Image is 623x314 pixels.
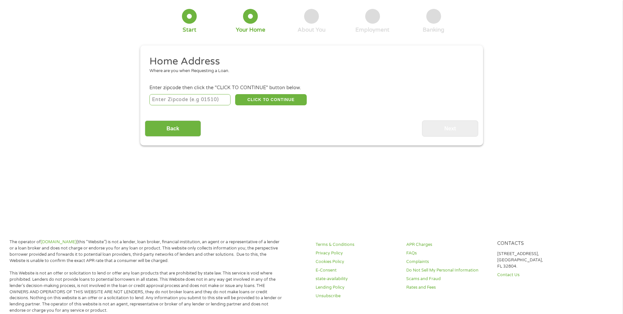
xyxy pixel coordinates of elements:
input: Enter Zipcode (e.g 01510) [149,94,231,105]
button: CLICK TO CONTINUE [235,94,307,105]
div: Banking [423,26,444,34]
div: About You [298,26,325,34]
p: The operator of (this “Website”) is not a lender, loan broker, financial institution, an agent or... [10,239,282,264]
div: Your Home [236,26,265,34]
h2: Home Address [149,55,469,68]
a: state-availability [316,276,398,282]
p: This Website is not an offer or solicitation to lend or offer any loan products that are prohibit... [10,270,282,314]
a: Complaints [406,259,489,265]
a: Cookies Policy [316,259,398,265]
p: [STREET_ADDRESS], [GEOGRAPHIC_DATA], FL 32804. [497,251,580,270]
div: Start [183,26,196,34]
a: Terms & Conditions [316,242,398,248]
a: [DOMAIN_NAME] [41,239,77,245]
div: Employment [355,26,389,34]
h4: Contacts [497,241,580,247]
a: Lending Policy [316,284,398,291]
a: Rates and Fees [406,284,489,291]
a: Do Not Sell My Personal Information [406,267,489,274]
div: Enter zipcode then click the "CLICK TO CONTINUE" button below. [149,84,473,92]
input: Back [145,120,201,137]
a: E-Consent [316,267,398,274]
a: Scams and Fraud [406,276,489,282]
input: Next [422,120,478,137]
div: Where are you when Requesting a Loan. [149,68,469,74]
a: APR Charges [406,242,489,248]
a: Unsubscribe [316,293,398,299]
a: FAQs [406,250,489,256]
a: Contact Us [497,272,580,278]
a: Privacy Policy [316,250,398,256]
